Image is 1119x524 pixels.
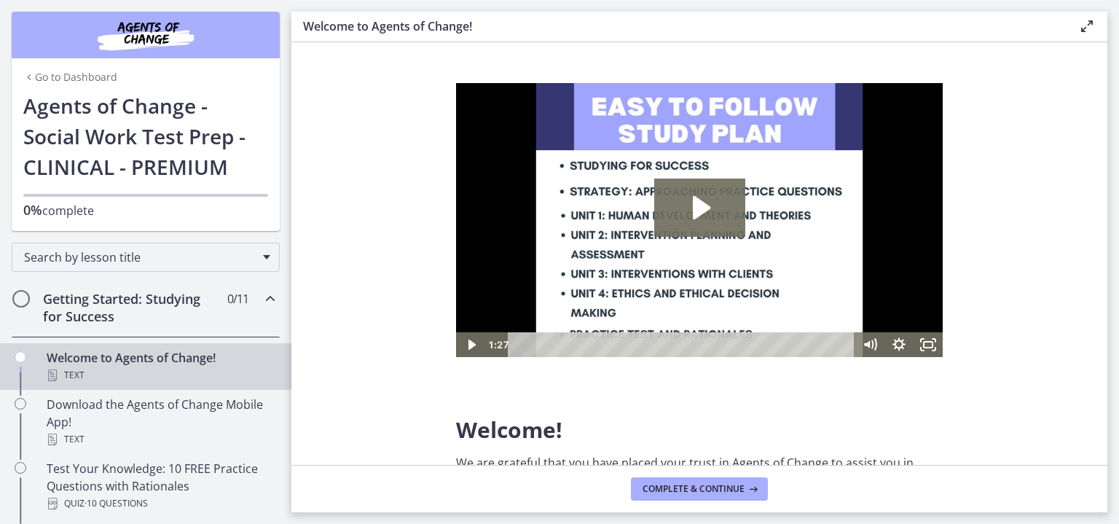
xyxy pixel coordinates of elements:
span: · 10 Questions [85,495,148,512]
div: Test Your Knowledge: 10 FREE Practice Questions with Rationales [47,460,274,512]
p: We are grateful that you have placed your trust in Agents of Change to assist you in preparing fo... [456,454,943,507]
span: Search by lesson title [24,249,256,265]
div: Playbar [63,249,392,274]
p: complete [23,201,268,219]
h3: Welcome to Agents of Change! [303,17,1055,35]
h1: Agents of Change - Social Work Test Prep - CLINICAL - PREMIUM [23,90,268,182]
button: Mute [399,249,428,274]
button: Play Video: c1o6hcmjueu5qasqsu00.mp4 [198,95,289,154]
button: Complete & continue [631,477,768,501]
div: Search by lesson title [12,243,280,272]
span: Welcome! [456,415,562,445]
a: Go to Dashboard [23,70,117,85]
span: 0 / 11 [227,290,248,308]
button: Fullscreen [458,249,487,274]
div: Quiz [47,495,274,512]
div: Download the Agents of Change Mobile App! [47,396,274,448]
button: Show settings menu [428,249,458,274]
div: Text [47,367,274,384]
span: 0% [23,201,42,219]
img: Agents of Change [58,17,233,52]
span: Complete & continue [643,483,745,495]
div: Text [47,431,274,448]
h2: Getting Started: Studying for Success [43,290,221,325]
div: Welcome to Agents of Change! [47,349,274,384]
